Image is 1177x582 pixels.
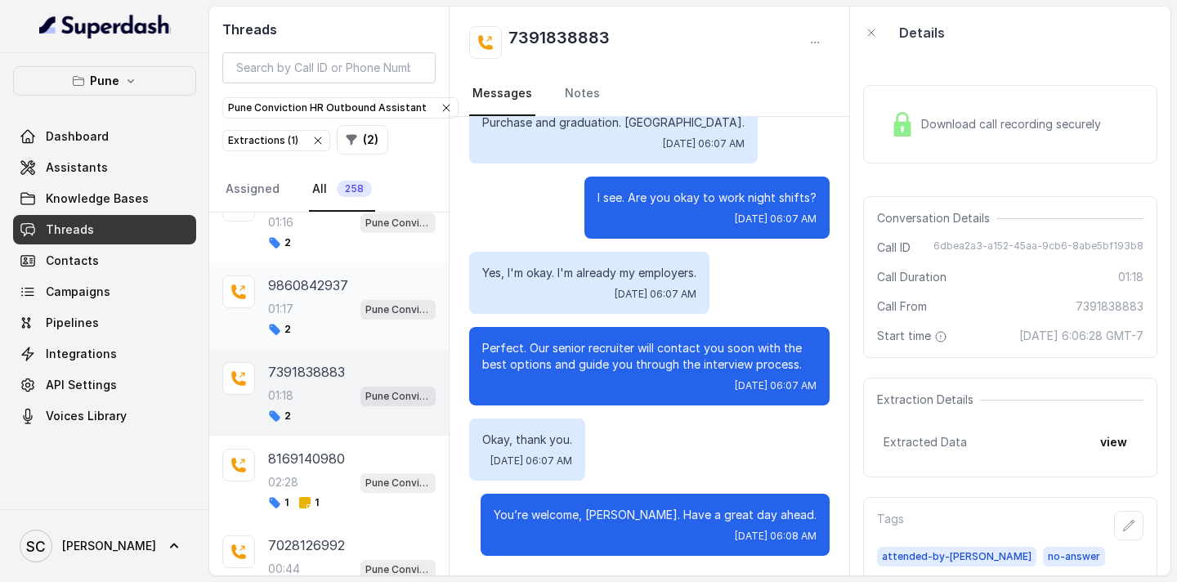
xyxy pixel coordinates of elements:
[365,562,431,578] p: Pune Conviction HR Outbound Assistant
[309,168,375,212] a: All258
[46,222,94,238] span: Threads
[337,181,372,197] span: 258
[46,159,108,176] span: Assistants
[877,392,980,408] span: Extraction Details
[1118,269,1143,285] span: 01:18
[469,72,535,116] a: Messages
[13,122,196,151] a: Dashboard
[13,523,196,569] a: [PERSON_NAME]
[877,298,927,315] span: Call From
[39,13,171,39] img: light.svg
[877,511,904,540] p: Tags
[490,454,572,468] span: [DATE] 06:07 AM
[46,346,117,362] span: Integrations
[222,20,436,39] h2: Threads
[13,246,196,275] a: Contacts
[597,190,817,206] p: I see. Are you okay to work night shifts?
[222,168,283,212] a: Assigned
[46,377,117,393] span: API Settings
[268,323,291,336] span: 2
[365,388,431,405] p: Pune Conviction HR Outbound Assistant
[90,71,119,91] p: Pune
[268,474,298,490] p: 02:28
[46,408,127,424] span: Voices Library
[877,328,951,344] span: Start time
[877,210,996,226] span: Conversation Details
[13,401,196,431] a: Voices Library
[933,240,1143,256] span: 6dbea2a3-a152-45aa-9cb6-8abe5bf193b8
[268,561,300,577] p: 00:44
[268,362,345,382] p: 7391838883
[268,449,345,468] p: 8169140980
[13,66,196,96] button: Pune
[46,190,149,207] span: Knowledge Bases
[365,302,431,318] p: Pune Conviction HR Outbound Assistant
[46,315,99,331] span: Pipelines
[615,288,696,301] span: [DATE] 06:07 AM
[46,284,110,300] span: Campaigns
[222,97,459,119] button: Pune Conviction HR Outbound Assistant
[268,535,345,555] p: 7028126992
[1019,328,1143,344] span: [DATE] 6:06:28 GMT-7
[62,538,156,554] span: [PERSON_NAME]
[268,301,293,317] p: 01:17
[222,52,436,83] input: Search by Call ID or Phone Number
[228,100,453,116] div: Pune Conviction HR Outbound Assistant
[46,253,99,269] span: Contacts
[46,128,109,145] span: Dashboard
[298,496,319,509] span: 1
[1090,428,1137,457] button: view
[268,410,291,423] span: 2
[337,125,388,154] button: (2)
[268,496,289,509] span: 1
[482,265,696,281] p: Yes, I'm okay. I'm already my employers.
[735,530,817,543] span: [DATE] 06:08 AM
[877,269,947,285] span: Call Duration
[268,236,291,249] span: 2
[13,277,196,307] a: Campaigns
[1043,547,1105,566] span: no-answer
[13,153,196,182] a: Assistants
[268,214,293,231] p: 01:16
[890,112,915,137] img: Lock Icon
[228,132,324,149] div: Extractions ( 1 )
[222,168,436,212] nav: Tabs
[482,340,817,373] p: Perfect. Our senior recruiter will contact you soon with the best options and guide you through t...
[222,130,330,151] button: Extractions (1)
[469,72,830,116] nav: Tabs
[13,215,196,244] a: Threads
[365,475,431,491] p: Pune Conviction HR Outbound Assistant
[877,547,1036,566] span: attended-by-[PERSON_NAME]
[562,72,603,116] a: Notes
[1076,298,1143,315] span: 7391838883
[921,116,1108,132] span: Download call recording securely
[663,137,745,150] span: [DATE] 06:07 AM
[482,114,745,131] p: Purchase and graduation. [GEOGRAPHIC_DATA].
[268,275,348,295] p: 9860842937
[365,215,431,231] p: Pune Conviction HR Outbound Assistant
[13,184,196,213] a: Knowledge Bases
[494,507,817,523] p: You’re welcome, [PERSON_NAME]. Have a great day ahead.
[899,23,945,43] p: Details
[877,240,911,256] span: Call ID
[268,387,293,404] p: 01:18
[508,26,610,59] h2: 7391838883
[13,339,196,369] a: Integrations
[735,379,817,392] span: [DATE] 06:07 AM
[13,370,196,400] a: API Settings
[482,432,572,448] p: Okay, thank you.
[735,213,817,226] span: [DATE] 06:07 AM
[884,434,967,450] span: Extracted Data
[26,538,46,555] text: SC
[13,308,196,338] a: Pipelines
